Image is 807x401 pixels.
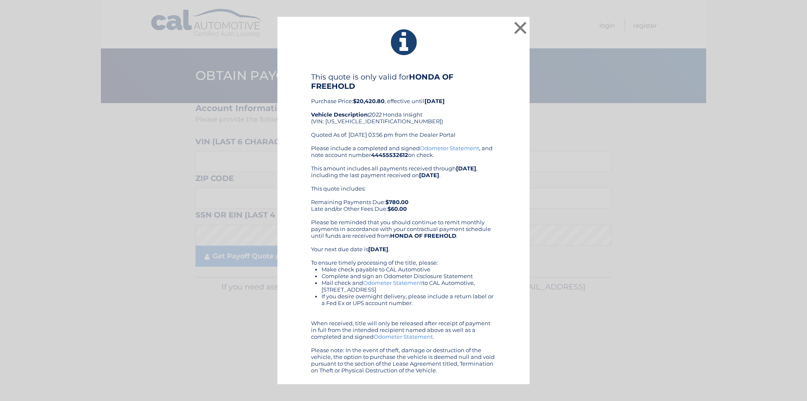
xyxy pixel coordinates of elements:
[322,266,496,273] li: Make check payable to CAL Automotive
[371,151,408,158] b: 44455532612
[419,172,439,178] b: [DATE]
[322,279,496,293] li: Mail check and to CAL Automotive, [STREET_ADDRESS]
[322,293,496,306] li: If you desire overnight delivery, please include a return label or a Fed Ex or UPS account number.
[368,246,388,252] b: [DATE]
[311,185,496,212] div: This quote includes: Remaining Payments Due: Late and/or Other Fees Due:
[311,72,496,91] h4: This quote is only valid for
[311,72,496,145] div: Purchase Price: , effective until 2022 Honda Insight (VIN: [US_VEHICLE_IDENTIFICATION_NUMBER]) Qu...
[363,279,422,286] a: Odometer Statement
[456,165,476,172] b: [DATE]
[512,19,529,36] button: ×
[353,98,385,104] b: $20,420.80
[374,333,433,340] a: Odometer Statement
[385,199,409,205] b: $780.00
[425,98,445,104] b: [DATE]
[390,232,456,239] b: HONDA OF FREEHOLD
[311,111,369,118] strong: Vehicle Description:
[311,72,454,91] b: HONDA OF FREEHOLD
[388,205,407,212] b: $60.00
[420,145,479,151] a: Odometer Statement
[322,273,496,279] li: Complete and sign an Odometer Disclosure Statement
[311,145,496,374] div: Please include a completed and signed , and note account number on check. This amount includes al...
